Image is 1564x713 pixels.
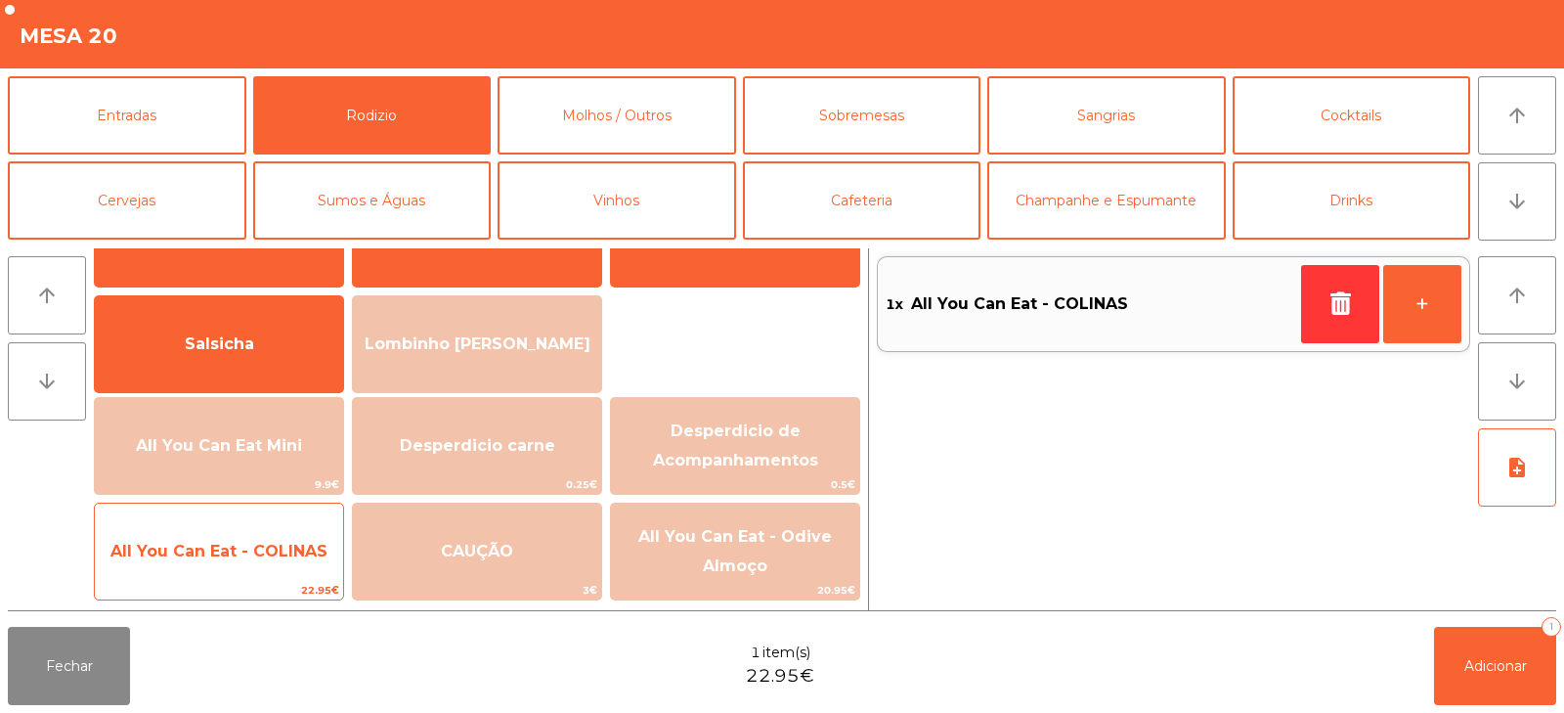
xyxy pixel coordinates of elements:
button: arrow_upward [1478,76,1556,155]
button: Entradas [8,76,246,155]
span: CAUÇÃO [441,542,513,560]
span: Desperdicio de Acompanhamentos [653,422,818,469]
button: Sobremesas [743,76,981,155]
span: All You Can Eat - COLINAS [110,542,327,560]
span: Salsicha [185,334,254,353]
span: Adicionar [1464,657,1527,675]
span: 0.25€ [353,475,601,494]
button: Drinks [1233,161,1471,240]
button: Champanhe e Espumante [987,161,1226,240]
span: Desperdicio carne [400,436,555,455]
i: note_add [1505,456,1529,479]
span: 9.9€ [95,475,343,494]
span: 22.95€ [95,581,343,600]
span: 1x [886,290,903,319]
span: Lombinho [PERSON_NAME] [365,334,590,353]
span: item(s) [762,643,810,663]
button: Molhos / Outros [498,76,736,155]
span: All You Can Eat Mini [136,436,302,455]
button: Adicionar1 [1434,627,1556,705]
span: All You Can Eat - COLINAS [911,290,1128,319]
h4: Mesa 20 [20,22,117,51]
button: arrow_downward [1478,342,1556,421]
span: 20.95€ [611,581,859,600]
button: + [1383,265,1461,343]
button: arrow_upward [1478,256,1556,334]
button: arrow_downward [8,342,86,421]
i: arrow_upward [35,284,59,307]
button: arrow_downward [1478,162,1556,241]
span: 1 [751,643,760,663]
button: Sangrias [987,76,1226,155]
button: Fechar [8,627,130,705]
i: arrow_downward [35,370,59,393]
button: Cervejas [8,161,246,240]
span: 22.95€ [746,663,814,690]
i: arrow_downward [1505,370,1529,393]
div: 1 [1542,617,1561,637]
button: Rodizio [253,76,492,155]
span: 0.5€ [611,475,859,494]
span: 3€ [353,581,601,600]
span: All You Can Eat - Odive Almoço [638,527,832,575]
span: Acompanhamentos [94,604,860,623]
button: Cafeteria [743,161,981,240]
button: Sumos e Águas [253,161,492,240]
button: Cocktails [1233,76,1471,155]
button: Vinhos [498,161,736,240]
i: arrow_upward [1505,284,1529,307]
i: arrow_upward [1505,104,1529,127]
button: note_add [1478,428,1556,507]
i: arrow_downward [1505,190,1529,213]
button: arrow_upward [8,256,86,334]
